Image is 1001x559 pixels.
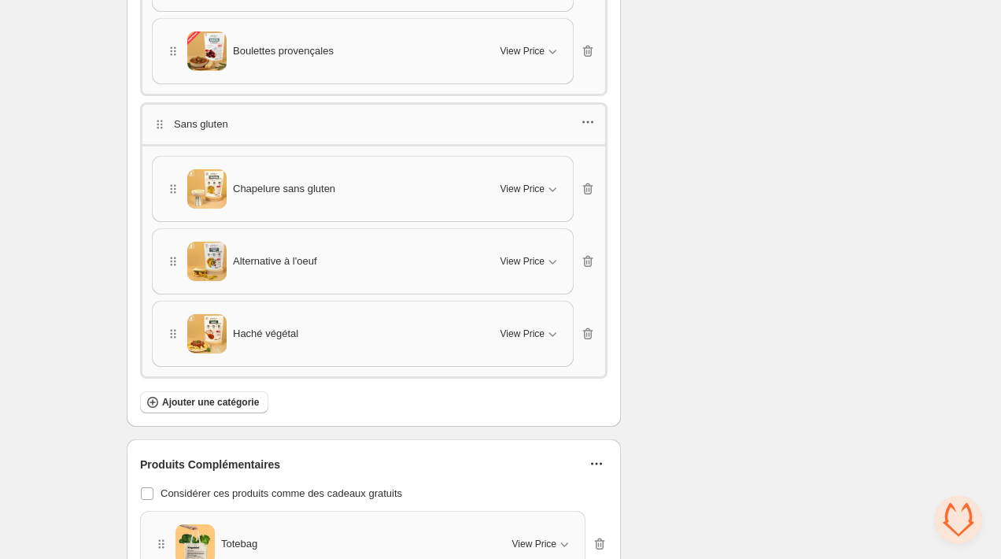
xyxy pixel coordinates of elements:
img: Alternative à l'oeuf [187,242,227,281]
p: Sans gluten [174,117,228,132]
span: View Price [500,183,545,195]
span: Alternative à l'oeuf [233,254,317,269]
span: View Price [512,538,556,550]
img: Boulettes provençales [187,31,227,71]
span: Boulettes provençales [233,43,334,59]
span: View Price [500,255,545,268]
button: View Price [491,321,570,346]
button: Ajouter une catégorie [140,391,268,413]
span: Chapelure sans gluten [233,181,335,197]
span: View Price [500,45,545,57]
img: Chapelure sans gluten [187,169,227,209]
button: View Price [503,531,582,557]
button: View Price [491,39,570,64]
span: Produits Complémentaires [140,457,280,472]
span: Considérer ces produits comme des cadeaux gratuits [161,487,402,499]
div: Ouvrir le chat [935,496,982,543]
span: Totebag [221,536,257,552]
span: View Price [500,328,545,340]
button: View Price [491,249,570,274]
span: Ajouter une catégorie [162,396,259,409]
span: Haché végétal [233,326,298,342]
button: View Price [491,176,570,202]
img: Haché végétal [187,314,227,354]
